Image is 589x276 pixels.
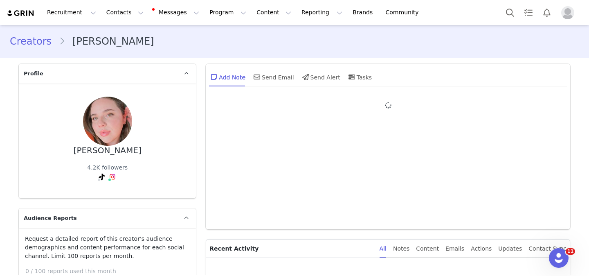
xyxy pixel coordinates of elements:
[538,3,556,22] button: Notifications
[252,67,294,87] div: Send Email
[498,240,522,258] div: Updates
[7,9,35,17] img: grin logo
[83,97,132,146] img: c9af7645-44cb-40bb-b4d1-802fdbf88c6c.jpg
[549,248,569,268] iframe: Intercom live chat
[297,3,347,22] button: Reporting
[393,240,409,258] div: Notes
[149,3,204,22] button: Messages
[566,248,575,255] span: 11
[501,3,519,22] button: Search
[74,146,142,155] div: [PERSON_NAME]
[10,34,59,49] a: Creators
[87,163,128,172] div: 4.2K followers
[519,3,537,22] a: Tasks
[42,3,101,22] button: Recruitment
[561,6,574,19] img: placeholder-profile.jpg
[205,3,251,22] button: Program
[252,3,296,22] button: Content
[416,240,439,258] div: Content
[380,240,387,258] div: All
[209,67,245,87] div: Add Note
[109,174,116,180] img: instagram.svg
[381,3,427,22] a: Community
[101,3,148,22] button: Contacts
[25,267,196,276] p: 0 / 100 reports used this month
[445,240,464,258] div: Emails
[471,240,492,258] div: Actions
[24,70,43,78] span: Profile
[348,3,380,22] a: Brands
[528,240,567,258] div: Contact Sync
[347,67,372,87] div: Tasks
[209,240,373,258] p: Recent Activity
[301,67,340,87] div: Send Alert
[25,235,190,260] p: Request a detailed report of this creator's audience demographics and content performance for eac...
[24,214,77,222] span: Audience Reports
[556,6,582,19] button: Profile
